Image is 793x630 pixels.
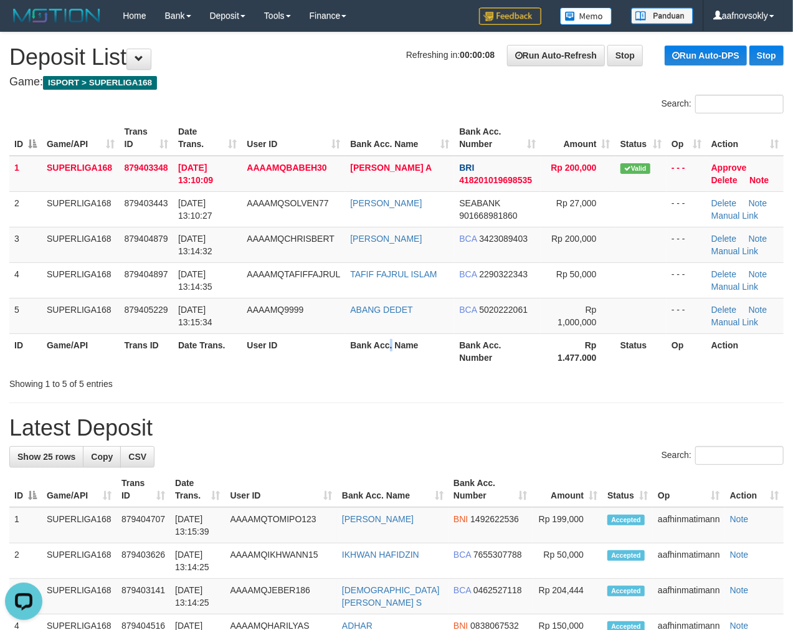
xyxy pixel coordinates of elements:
th: User ID: activate to sort column ascending [242,120,345,156]
th: Status: activate to sort column ascending [602,472,653,507]
span: SEABANK [459,198,500,208]
span: CSV [128,452,146,462]
th: Status [615,333,667,369]
span: Rp 200,000 [551,234,596,244]
span: Copy 1492622536 to clipboard [470,514,519,524]
span: BCA [453,585,471,595]
a: Delete [711,269,736,279]
a: [PERSON_NAME] [350,234,422,244]
th: Game/API: activate to sort column ascending [42,120,120,156]
span: AAAAMQCHRISBERT [247,234,335,244]
span: Rp 27,000 [556,198,597,208]
a: Note [749,175,769,185]
img: panduan.png [631,7,693,24]
th: Bank Acc. Name: activate to sort column ascending [337,472,449,507]
span: BCA [453,550,471,560]
td: - - - [667,262,706,298]
th: Status: activate to sort column ascending [615,120,667,156]
td: AAAAMQTOMIPO123 [226,507,337,543]
span: [DATE] 13:10:09 [178,163,213,185]
th: Rp 1.477.000 [541,333,615,369]
td: 3 [9,227,42,262]
img: MOTION_logo.png [9,6,104,25]
span: 879403348 [125,163,168,173]
td: Rp 199,000 [533,507,603,543]
th: Date Trans.: activate to sort column ascending [170,472,225,507]
th: Action [706,333,784,369]
th: User ID [242,333,345,369]
td: 879404707 [116,507,170,543]
span: [DATE] 13:14:32 [178,234,212,256]
a: Note [730,585,749,595]
label: Search: [662,446,784,465]
span: BRI [459,163,474,173]
a: Delete [711,305,736,315]
span: Valid transaction [620,163,650,174]
a: Manual Link [711,211,759,221]
img: Button%20Memo.svg [560,7,612,25]
span: Copy 5020222061 to clipboard [479,305,528,315]
th: Date Trans. [173,333,242,369]
td: aafhinmatimann [653,579,725,614]
span: Rp 50,000 [556,269,597,279]
td: 879403626 [116,543,170,579]
th: Amount: activate to sort column ascending [541,120,615,156]
th: Trans ID: activate to sort column ascending [120,120,174,156]
td: 2 [9,543,42,579]
td: aafhinmatimann [653,507,725,543]
th: Game/API: activate to sort column ascending [42,472,116,507]
a: Delete [711,198,736,208]
td: - - - [667,227,706,262]
th: Bank Acc. Name: activate to sort column ascending [345,120,454,156]
span: Accepted [607,550,645,561]
span: Rp 1,000,000 [558,305,596,327]
th: Game/API [42,333,120,369]
a: Note [730,514,749,524]
th: Date Trans.: activate to sort column ascending [173,120,242,156]
th: Trans ID [120,333,174,369]
td: aafhinmatimann [653,543,725,579]
td: 4 [9,262,42,298]
h1: Deposit List [9,45,784,70]
span: Rp 200,000 [551,163,596,173]
span: AAAAMQSOLVEN77 [247,198,328,208]
a: IKHWAN HAFIDZIN [342,550,419,560]
th: Op: activate to sort column ascending [653,472,725,507]
td: Rp 50,000 [533,543,603,579]
td: SUPERLIGA168 [42,191,120,227]
a: Copy [83,446,121,467]
a: Stop [607,45,643,66]
a: Note [749,198,767,208]
td: [DATE] 13:14:25 [170,543,225,579]
a: [PERSON_NAME] A [350,163,432,173]
a: TAFIF FAJRUL ISLAM [350,269,437,279]
h1: Latest Deposit [9,416,784,441]
span: BCA [459,305,477,315]
a: CSV [120,446,154,467]
span: BCA [459,269,477,279]
td: AAAAMQIKHWANN15 [226,543,337,579]
td: SUPERLIGA168 [42,507,116,543]
td: - - - [667,298,706,333]
span: Copy 3423089403 to clipboard [479,234,528,244]
span: Show 25 rows [17,452,75,462]
div: Showing 1 to 5 of 5 entries [9,373,321,390]
td: - - - [667,191,706,227]
td: 1 [9,507,42,543]
th: Bank Acc. Number: activate to sort column ascending [449,472,533,507]
td: 2 [9,191,42,227]
a: Delete [711,175,738,185]
td: SUPERLIGA168 [42,227,120,262]
span: 879405229 [125,305,168,315]
img: Feedback.jpg [479,7,541,25]
th: Action: activate to sort column ascending [706,120,784,156]
input: Search: [695,446,784,465]
span: Copy 901668981860 to clipboard [459,211,517,221]
span: [DATE] 13:15:34 [178,305,212,327]
td: AAAAMQJEBER186 [226,579,337,614]
th: Action: activate to sort column ascending [725,472,784,507]
td: [DATE] 13:14:25 [170,579,225,614]
a: ABANG DEDET [350,305,412,315]
th: Trans ID: activate to sort column ascending [116,472,170,507]
span: Copy 7655307788 to clipboard [473,550,522,560]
